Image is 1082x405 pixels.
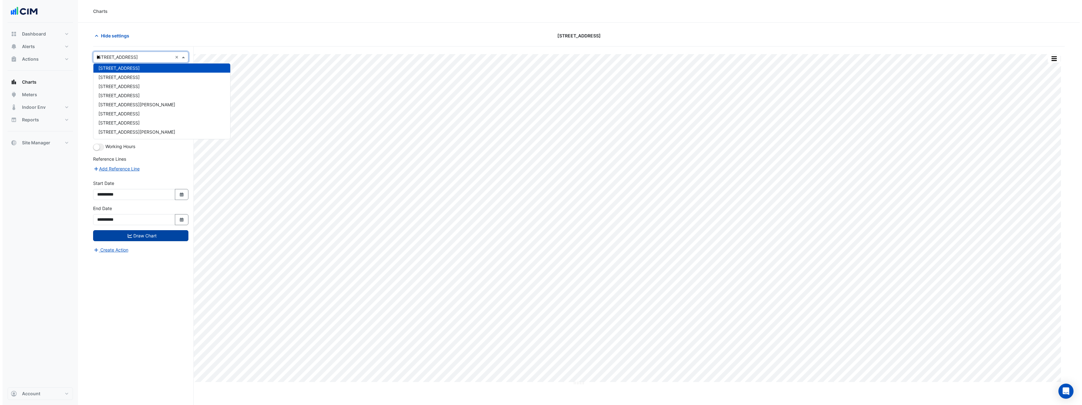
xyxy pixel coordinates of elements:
[5,101,70,114] button: Indoor Env
[91,64,228,139] div: Options List
[96,93,137,98] span: [STREET_ADDRESS]
[1045,55,1058,63] button: More Options
[8,43,14,50] app-icon: Alerts
[8,56,14,62] app-icon: Actions
[5,28,70,40] button: Dashboard
[5,76,70,88] button: Charts
[8,5,36,18] img: Company Logo
[8,79,14,85] app-icon: Charts
[96,129,173,135] span: [STREET_ADDRESS][PERSON_NAME]
[8,92,14,98] app-icon: Meters
[20,56,36,62] span: Actions
[1056,384,1071,399] div: Open Intercom Messenger
[96,75,137,80] span: [STREET_ADDRESS]
[91,246,126,253] button: Create Action
[8,104,14,110] app-icon: Indoor Env
[96,84,137,89] span: [STREET_ADDRESS]
[98,32,127,39] span: Hide settings
[5,387,70,400] button: Account
[91,156,124,162] label: Reference Lines
[91,165,137,172] button: Add Reference Line
[5,114,70,126] button: Reports
[96,111,137,116] span: [STREET_ADDRESS]
[172,54,178,60] span: Clear
[20,31,43,37] span: Dashboard
[20,104,43,110] span: Indoor Env
[96,120,137,125] span: [STREET_ADDRESS]
[176,192,182,197] fa-icon: Select Date
[20,92,35,98] span: Meters
[103,144,133,149] span: Working Hours
[20,43,32,50] span: Alerts
[91,30,131,41] button: Hide settings
[5,40,70,53] button: Alerts
[20,79,34,85] span: Charts
[20,391,38,397] span: Account
[96,138,137,144] span: [STREET_ADDRESS]
[5,53,70,65] button: Actions
[555,32,598,39] span: [STREET_ADDRESS]
[96,65,137,71] span: [STREET_ADDRESS]
[8,31,14,37] app-icon: Dashboard
[20,117,36,123] span: Reports
[91,8,105,14] div: Charts
[20,140,48,146] span: Site Manager
[91,230,186,241] button: Draw Chart
[91,180,112,186] label: Start Date
[96,102,173,107] span: [STREET_ADDRESS][PERSON_NAME]
[8,117,14,123] app-icon: Reports
[176,217,182,222] fa-icon: Select Date
[8,140,14,146] app-icon: Site Manager
[5,88,70,101] button: Meters
[91,205,109,212] label: End Date
[5,136,70,149] button: Site Manager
